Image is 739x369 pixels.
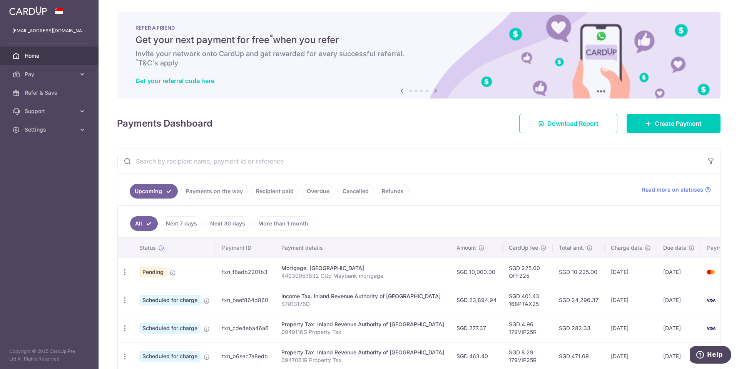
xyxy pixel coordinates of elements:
[135,49,702,68] h6: Invite your network onto CardUp and get rewarded for every successful referral. T&C's apply
[135,34,702,46] h5: Get your next payment for free when you refer
[9,6,47,15] img: CardUp
[216,238,275,258] th: Payment ID
[605,286,657,314] td: [DATE]
[139,351,201,362] span: Scheduled for charge
[281,328,444,336] p: 0949116G Property Tax
[553,286,605,314] td: SGD 24,296.37
[216,314,275,342] td: txn_cde4eba46a6
[25,126,75,134] span: Settings
[663,244,686,252] span: Due date
[117,149,702,174] input: Search by recipient name, payment id or reference
[450,314,503,342] td: SGD 277.37
[503,314,553,342] td: SGD 4.96 179VIP25R
[657,286,701,314] td: [DATE]
[611,244,642,252] span: Charge date
[503,258,553,286] td: SGD 225.00 OFF225
[117,117,212,130] h4: Payments Dashboard
[450,258,503,286] td: SGD 10,000.00
[559,244,584,252] span: Total amt.
[25,52,75,60] span: Home
[139,295,201,306] span: Scheduled for charge
[25,89,75,97] span: Refer & Save
[281,292,444,300] div: Income Tax. Inland Revenue Authority of [GEOGRAPHIC_DATA]
[216,258,275,286] td: txn_f8adb2201b3
[553,258,605,286] td: SGD 10,225.00
[703,267,719,277] img: Bank Card
[139,323,201,334] span: Scheduled for charge
[657,258,701,286] td: [DATE]
[281,356,444,364] p: 0947061R Property Tax
[547,119,599,128] span: Download Report
[25,70,75,78] span: Pay
[703,296,719,305] img: Bank Card
[281,272,444,280] p: 44030053832 CUp Maybank mortgage
[377,184,409,199] a: Refunds
[450,286,503,314] td: SGD 23,894.94
[251,184,299,199] a: Recipient paid
[605,314,657,342] td: [DATE]
[181,184,248,199] a: Payments on the way
[130,216,158,231] a: All
[25,107,75,115] span: Support
[657,314,701,342] td: [DATE]
[302,184,334,199] a: Overdue
[135,77,214,85] a: Get your referral code here
[281,300,444,308] p: S7813176D
[12,27,86,35] p: [EMAIL_ADDRESS][DOMAIN_NAME]
[703,324,719,333] img: Bank Card
[253,216,313,231] a: More than 1 month
[503,286,553,314] td: SGD 401.43 168PTAX25
[553,314,605,342] td: SGD 282.33
[281,349,444,356] div: Property Tax. Inland Revenue Authority of [GEOGRAPHIC_DATA]
[627,114,721,133] a: Create Payment
[139,267,167,277] span: Pending
[130,184,178,199] a: Upcoming
[642,186,703,194] span: Read more on statuses
[509,244,538,252] span: CardUp fee
[205,216,250,231] a: Next 30 days
[281,321,444,328] div: Property Tax. Inland Revenue Authority of [GEOGRAPHIC_DATA]
[139,244,156,252] span: Status
[338,184,374,199] a: Cancelled
[642,186,711,194] a: Read more on statuses
[117,12,721,99] img: RAF banner
[655,119,702,128] span: Create Payment
[690,346,731,365] iframe: Opens a widget where you can find more information
[216,286,275,314] td: txn_baef864d860
[281,264,444,272] div: Mortgage. [GEOGRAPHIC_DATA]
[161,216,202,231] a: Next 7 days
[605,258,657,286] td: [DATE]
[456,244,476,252] span: Amount
[519,114,617,133] a: Download Report
[275,238,450,258] th: Payment details
[135,25,702,31] p: REFER A FRIEND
